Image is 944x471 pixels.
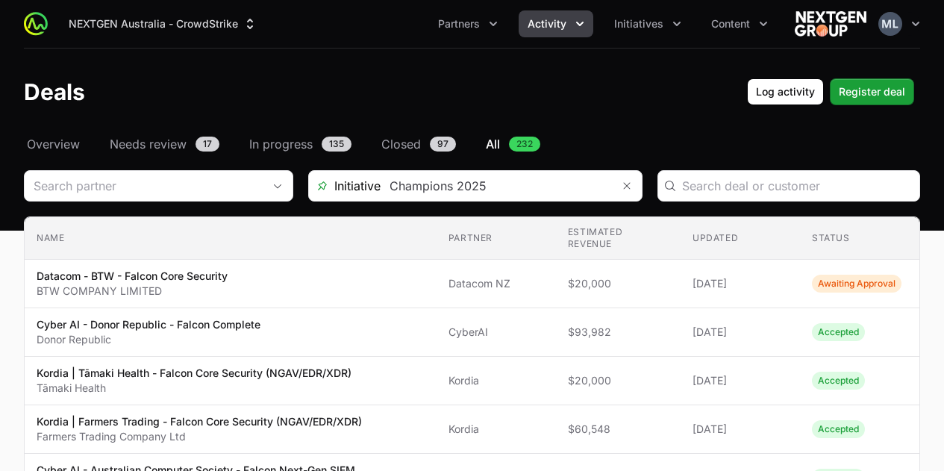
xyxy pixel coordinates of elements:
th: Status [800,217,919,260]
span: In progress [249,135,313,153]
span: 97 [430,137,456,152]
div: Supplier switch menu [60,10,266,37]
th: Estimated revenue [556,217,681,260]
span: Partners [438,16,480,31]
span: [DATE] [693,325,788,340]
h1: Deals [24,78,85,105]
img: ActivitySource [24,12,48,36]
p: Tāmaki Health [37,381,351,396]
span: Needs review [110,135,187,153]
nav: Deals navigation [24,135,920,153]
span: Initiatives [614,16,663,31]
button: Log activity [747,78,824,105]
a: All232 [483,135,543,153]
button: Content [702,10,777,37]
span: [DATE] [693,373,788,388]
span: $60,548 [568,422,669,437]
span: [DATE] [693,422,788,437]
p: Kordia | Tāmaki Health - Falcon Core Security (NGAV/EDR/XDR) [37,366,351,381]
input: Search partner [25,171,263,201]
button: Register deal [830,78,914,105]
span: Kordia [448,373,544,388]
span: 17 [196,137,219,152]
button: NEXTGEN Australia - CrowdStrike [60,10,266,37]
img: NEXTGEN Australia [795,9,866,39]
button: Activity [519,10,593,37]
span: Log activity [756,83,815,101]
span: $93,982 [568,325,669,340]
span: CyberAI [448,325,544,340]
div: Initiatives menu [605,10,690,37]
img: Mustafa Larki [878,12,902,36]
div: Main navigation [48,10,777,37]
span: Activity [528,16,566,31]
th: Updated [681,217,800,260]
span: Content [711,16,750,31]
button: Partners [429,10,507,37]
span: [DATE] [693,276,788,291]
span: Overview [27,135,80,153]
span: 135 [322,137,351,152]
span: $20,000 [568,373,669,388]
p: Donor Republic [37,332,260,347]
p: Kordia | Farmers Trading - Falcon Core Security (NGAV/EDR/XDR) [37,414,362,429]
div: Partners menu [429,10,507,37]
p: BTW COMPANY LIMITED [37,284,228,299]
span: Register deal [839,83,905,101]
span: $20,000 [568,276,669,291]
p: Farmers Trading Company Ltd [37,429,362,444]
input: Search deal or customer [682,177,911,195]
div: Primary actions [747,78,914,105]
p: Datacom - BTW - Falcon Core Security [37,269,228,284]
span: All [486,135,500,153]
div: Open [263,171,293,201]
a: Needs review17 [107,135,222,153]
th: Partner [437,217,556,260]
span: Datacom NZ [448,276,544,291]
input: Search initiatives [381,171,612,201]
a: Closed97 [378,135,459,153]
span: 232 [509,137,540,152]
th: Name [25,217,437,260]
div: Activity menu [519,10,593,37]
span: Closed [381,135,421,153]
button: Remove [612,171,642,201]
a: In progress135 [246,135,354,153]
div: Content menu [702,10,777,37]
span: Kordia [448,422,544,437]
a: Overview [24,135,83,153]
p: Cyber AI - Donor Republic - Falcon Complete [37,317,260,332]
span: Initiative [309,177,381,195]
button: Initiatives [605,10,690,37]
